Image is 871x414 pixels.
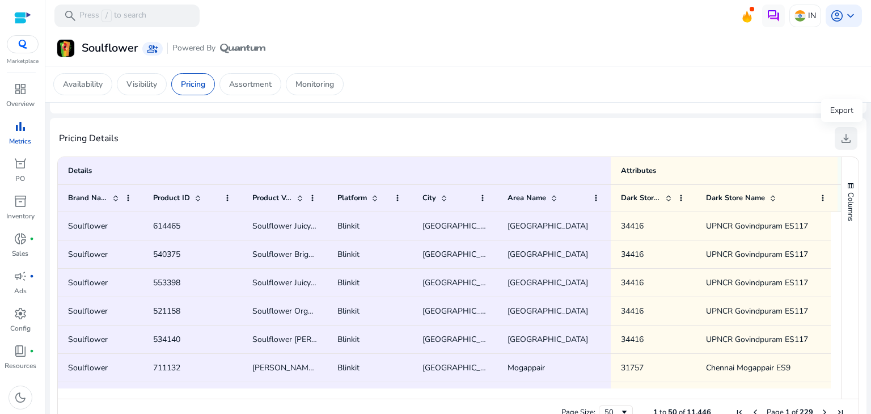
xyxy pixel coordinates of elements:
span: inventory_2 [14,195,27,208]
span: Brand Name [68,193,108,203]
p: Marketplace [7,57,39,66]
span: fiber_manual_record [29,349,34,353]
p: Availability [63,78,103,90]
span: Blinkit [337,221,360,231]
span: UPNCR Govindpuram ES117 [706,221,808,231]
span: dashboard [14,82,27,96]
span: Product ID [153,193,190,203]
span: 34416 [621,334,644,345]
span: search [64,9,77,23]
p: PO [15,174,25,184]
a: group_add [142,42,163,56]
span: Blinkit [337,306,360,316]
button: download [835,127,857,150]
span: account_circle [830,9,844,23]
span: 711132 [153,362,180,373]
h4: Pricing Details [59,133,119,144]
span: 540375 [153,249,180,260]
span: / [102,10,112,22]
span: Blinkit [337,334,360,345]
span: [GEOGRAPHIC_DATA] [508,277,588,288]
span: dark_mode [14,391,27,404]
p: Resources [5,361,36,371]
p: Assortment [229,78,272,90]
p: Visibility [126,78,157,90]
span: Soulflower [68,306,108,316]
span: [GEOGRAPHIC_DATA] [508,221,588,231]
p: IN [808,6,816,26]
span: UPNCR Govindpuram ES117 [706,249,808,260]
div: Export [821,99,862,122]
span: Chennai Mogappair ES9 [706,362,790,373]
span: 553398 [153,277,180,288]
span: [GEOGRAPHIC_DATA] [508,306,588,316]
span: [GEOGRAPHIC_DATA] [508,249,588,260]
span: 614465 [153,221,180,231]
span: [GEOGRAPHIC_DATA] [422,306,503,316]
span: group_add [147,43,158,54]
span: Soulflower Organic Anti-[MEDICAL_DATA] [MEDICAL_DATA] Hair Oil for Scalp & Hair - 120 ml [252,306,593,316]
span: download [839,132,853,145]
p: Ads [14,286,27,296]
span: Soulflower [PERSON_NAME] Essential Oil for Hair Growth - Pack of 2 - 2 x 15 ml [252,334,545,345]
p: Config [10,323,31,333]
span: Blinkit [337,249,360,260]
span: Platform [337,193,367,203]
span: 521158 [153,306,180,316]
span: Details [68,166,92,176]
span: 31757 [621,362,644,373]
span: Product Variant [252,193,292,203]
p: Press to search [79,10,146,22]
p: Pricing [181,78,205,90]
span: [GEOGRAPHIC_DATA] [422,249,503,260]
span: bar_chart [14,120,27,133]
span: Soulflower Bright & Glow Skin Gift Set for Men & Women - 1 pack (4 pieces) [252,249,526,260]
span: [GEOGRAPHIC_DATA] [422,334,503,345]
p: Overview [6,99,35,109]
span: 34416 [621,277,644,288]
span: campaign [14,269,27,283]
span: [GEOGRAPHIC_DATA] [422,277,503,288]
span: donut_small [14,232,27,246]
span: Soulflower [68,334,108,345]
span: Area Name [508,193,546,203]
span: book_4 [14,344,27,358]
span: Dark Store Name [706,193,765,203]
span: orders [14,157,27,171]
span: keyboard_arrow_down [844,9,857,23]
span: 34416 [621,249,644,260]
span: Soulflower [68,221,108,231]
span: Powered By [172,43,215,54]
span: Soulflower [68,249,108,260]
span: settings [14,307,27,320]
span: [GEOGRAPHIC_DATA] [422,362,503,373]
p: Monitoring [295,78,334,90]
span: [GEOGRAPHIC_DATA] [508,334,588,345]
span: [PERSON_NAME] Pooja [DATE] Gift Box by Soulflower - 1 set [252,362,473,373]
p: Sales [12,248,28,259]
span: UPNCR Govindpuram ES117 [706,334,808,345]
span: UPNCR Govindpuram ES117 [706,277,808,288]
span: Soulflower [68,277,108,288]
img: QC-logo.svg [12,40,33,49]
p: Metrics [9,136,31,146]
span: 34416 [621,221,644,231]
span: Attributes [621,166,656,176]
span: Columns [845,192,856,221]
span: City [422,193,436,203]
p: Inventory [6,211,35,221]
span: fiber_manual_record [29,236,34,241]
span: Dark Store ID [621,193,661,203]
img: in.svg [794,10,806,22]
span: 534140 [153,334,180,345]
span: Blinkit [337,277,360,288]
img: Soulflower [57,40,74,57]
span: Blinkit [337,362,360,373]
span: Soulflower Juicy Red Tomato Soap for Tan Removal - Pack of 2 - 2 x 150 g [252,221,518,231]
span: UPNCR Govindpuram ES117 [706,306,808,316]
span: Soulflower Juicy Red Tomato Soap for Tan Removal - 150 g [252,277,464,288]
h3: Soulflower [82,41,138,55]
span: [GEOGRAPHIC_DATA] [422,221,503,231]
span: fiber_manual_record [29,274,34,278]
span: Soulflower [68,362,108,373]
